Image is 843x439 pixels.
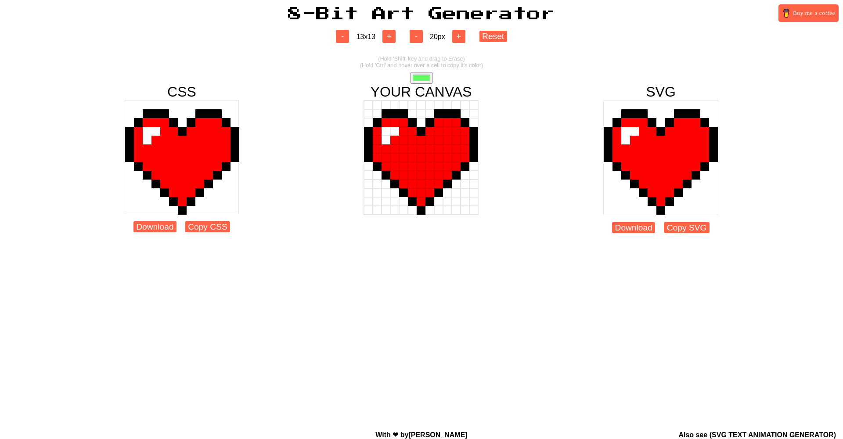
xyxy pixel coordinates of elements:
a: [PERSON_NAME] [408,431,467,439]
span: 20 px [430,33,445,40]
span: YOUR CANVAS [371,84,472,100]
span: CSS [167,84,196,100]
button: Download [133,221,177,232]
button: + [382,30,396,43]
button: Reset [479,31,507,42]
button: Copy CSS [185,221,230,232]
button: Copy SVG [664,222,709,233]
span: SVG [646,84,676,100]
a: SVG TEXT ANIMATION GENERATOR [712,431,834,439]
span: (Hold 'Shift' key and drag to Erase) (Hold 'Ctrl' and hover over a cell to copy it's color) [360,55,483,68]
img: Buy me a coffee [782,9,791,18]
button: Download [612,222,655,233]
a: Buy me a coffee [778,4,839,22]
button: - [336,30,349,43]
span: Also see ( ) [678,431,836,439]
span: Buy me a coffee [793,9,835,18]
button: + [452,30,465,43]
button: - [410,30,423,43]
span: love [393,431,398,439]
span: 13 x 13 [356,33,375,40]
